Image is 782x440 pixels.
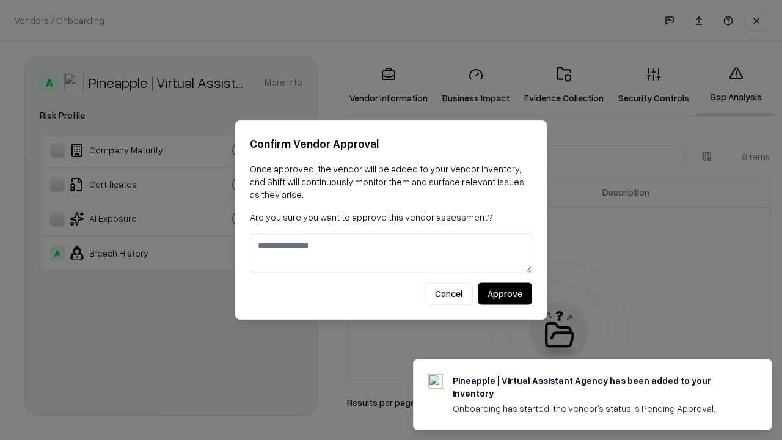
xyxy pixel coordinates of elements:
button: Cancel [425,283,473,305]
div: Onboarding has started, the vendor's status is Pending Approval. [453,402,742,415]
p: Once approved, the vendor will be added to your Vendor Inventory, and Shift will continuously mon... [250,163,532,201]
div: Pineapple | Virtual Assistant Agency has been added to your inventory [453,374,742,400]
p: Are you sure you want to approve this vendor assessment? [250,211,532,224]
h2: Confirm Vendor Approval [250,135,532,153]
img: trypineapple.com [428,374,443,389]
button: Approve [478,283,532,305]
